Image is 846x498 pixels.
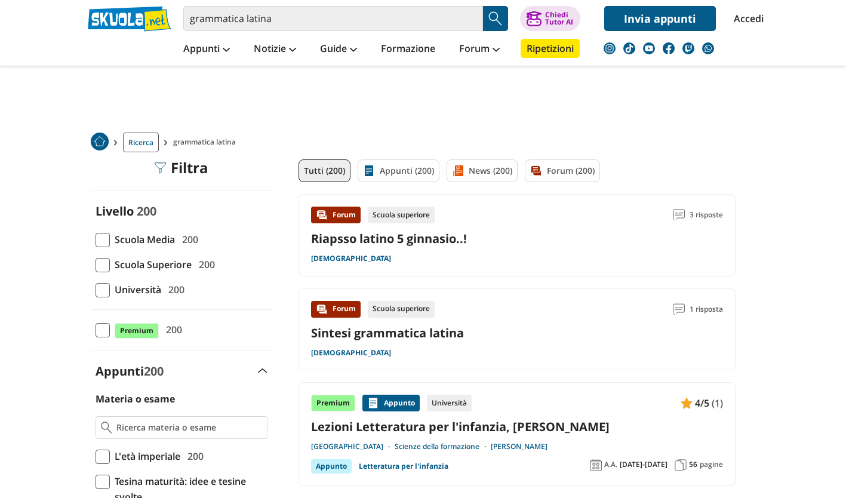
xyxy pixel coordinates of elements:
[363,165,375,177] img: Appunti filtro contenuto
[110,282,161,297] span: Università
[317,39,360,60] a: Guide
[682,42,694,54] img: twitch
[154,159,208,176] div: Filtra
[311,419,723,435] a: Lezioni Letteratura per l'infanzia, [PERSON_NAME]
[452,165,464,177] img: News filtro contenuto
[144,363,164,379] span: 200
[316,303,328,315] img: Forum contenuto
[183,6,483,31] input: Cerca appunti, riassunti o versioni
[316,209,328,221] img: Forum contenuto
[311,325,464,341] a: Sintesi grammatica latina
[311,301,361,318] div: Forum
[604,460,617,469] span: A.A.
[734,6,759,31] a: Accedi
[367,397,379,409] img: Appunti contenuto
[368,301,435,318] div: Scuola superiore
[251,39,299,60] a: Notizie
[359,459,448,474] a: Letteratura per l'infanzia
[173,133,241,152] span: grammatica latina
[530,165,542,177] img: Forum filtro contenuto
[456,39,503,60] a: Forum
[673,209,685,221] img: Commenti lettura
[161,322,182,337] span: 200
[91,133,109,150] img: Home
[311,207,361,223] div: Forum
[311,459,352,474] div: Appunto
[690,301,723,318] span: 1 risposta
[368,207,435,223] div: Scuola superiore
[110,448,180,464] span: L'età imperiale
[96,363,164,379] label: Appunti
[96,203,134,219] label: Livello
[164,282,184,297] span: 200
[525,159,600,182] a: Forum (200)
[623,42,635,54] img: tiktok
[447,159,518,182] a: News (200)
[663,42,675,54] img: facebook
[643,42,655,54] img: youtube
[311,348,391,358] a: [DEMOGRAPHIC_DATA]
[154,162,166,174] img: Filtra filtri mobile
[180,39,233,60] a: Appunti
[689,460,697,469] span: 56
[483,6,508,31] button: Search Button
[695,395,709,411] span: 4/5
[712,395,723,411] span: (1)
[311,395,355,411] div: Premium
[101,422,112,434] img: Ricerca materia o esame
[620,460,667,469] span: [DATE]-[DATE]
[110,257,192,272] span: Scuola Superiore
[362,395,420,411] div: Appunto
[177,232,198,247] span: 200
[91,133,109,152] a: Home
[604,42,616,54] img: instagram
[378,39,438,60] a: Formazione
[258,368,267,373] img: Apri e chiudi sezione
[491,442,547,451] a: [PERSON_NAME]
[487,10,504,27] img: Cerca appunti, riassunti o versioni
[590,459,602,471] img: Anno accademico
[194,257,215,272] span: 200
[604,6,716,31] a: Invia appunti
[520,6,580,31] button: ChiediTutor AI
[673,303,685,315] img: Commenti lettura
[311,254,391,263] a: [DEMOGRAPHIC_DATA]
[299,159,350,182] a: Tutti (200)
[311,230,467,247] a: Riapsso latino 5 ginnasio..!
[427,395,472,411] div: Università
[702,42,714,54] img: WhatsApp
[358,159,439,182] a: Appunti (200)
[700,460,723,469] span: pagine
[521,39,580,58] a: Ripetizioni
[96,392,175,405] label: Materia o esame
[137,203,156,219] span: 200
[116,422,262,434] input: Ricerca materia o esame
[681,397,693,409] img: Appunti contenuto
[690,207,723,223] span: 3 risposte
[545,11,573,26] div: Chiedi Tutor AI
[183,448,204,464] span: 200
[110,232,175,247] span: Scuola Media
[675,459,687,471] img: Pagine
[395,442,491,451] a: Scienze della formazione
[115,323,159,339] span: Premium
[123,133,159,152] a: Ricerca
[311,442,395,451] a: [GEOGRAPHIC_DATA]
